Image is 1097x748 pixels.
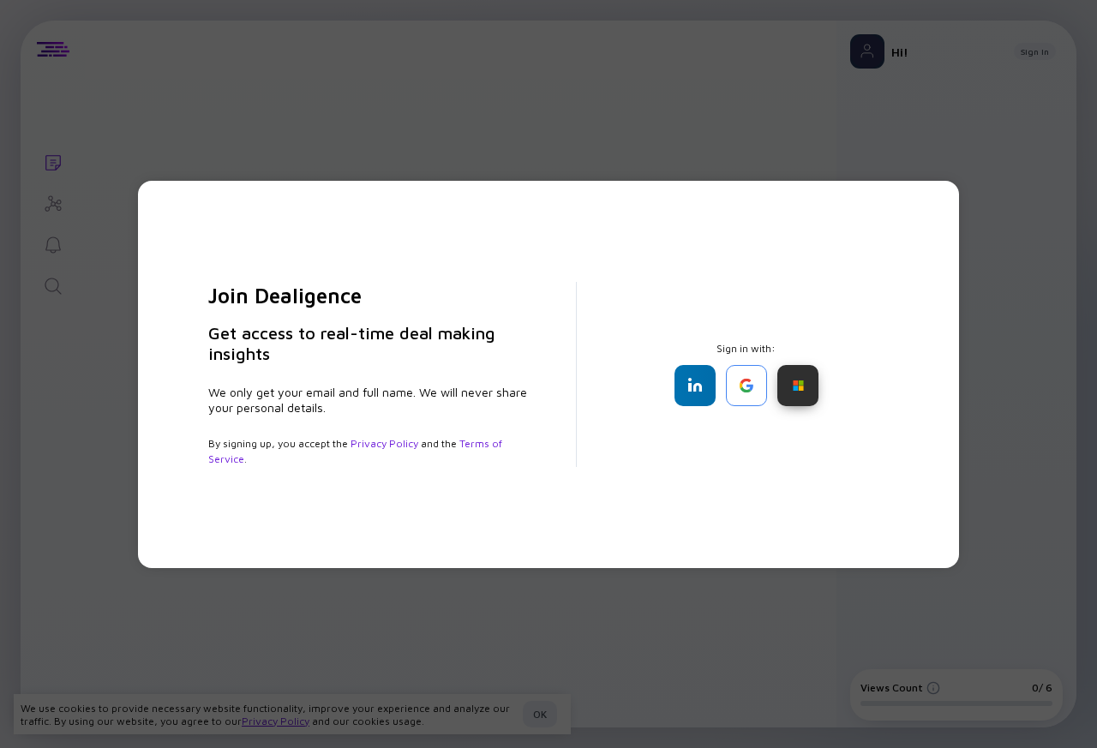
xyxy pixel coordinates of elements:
[351,437,418,450] a: Privacy Policy
[208,323,535,364] h3: Get access to real-time deal making insights
[208,437,502,465] a: Terms of Service
[618,342,875,406] div: Sign in with:
[208,282,535,309] h2: Join Dealigence
[208,385,535,416] div: We only get your email and full name. We will never share your personal details.
[208,436,535,467] div: By signing up, you accept the and the .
